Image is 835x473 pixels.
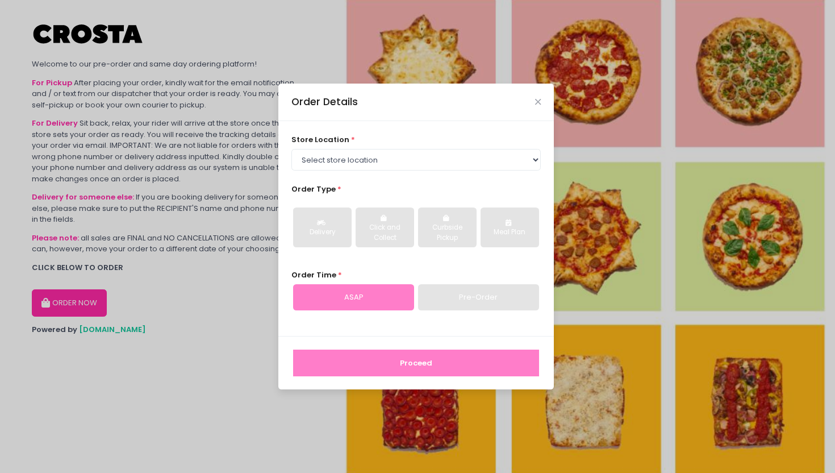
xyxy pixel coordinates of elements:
[364,223,406,243] div: Click and Collect
[535,99,541,105] button: Close
[291,269,336,280] span: Order Time
[293,208,352,247] button: Delivery
[293,350,539,377] button: Proceed
[418,208,477,247] button: Curbside Pickup
[291,134,349,145] span: store location
[291,184,336,194] span: Order Type
[481,208,539,247] button: Meal Plan
[356,208,414,247] button: Click and Collect
[301,227,344,238] div: Delivery
[489,227,531,238] div: Meal Plan
[291,94,358,109] div: Order Details
[426,223,469,243] div: Curbside Pickup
